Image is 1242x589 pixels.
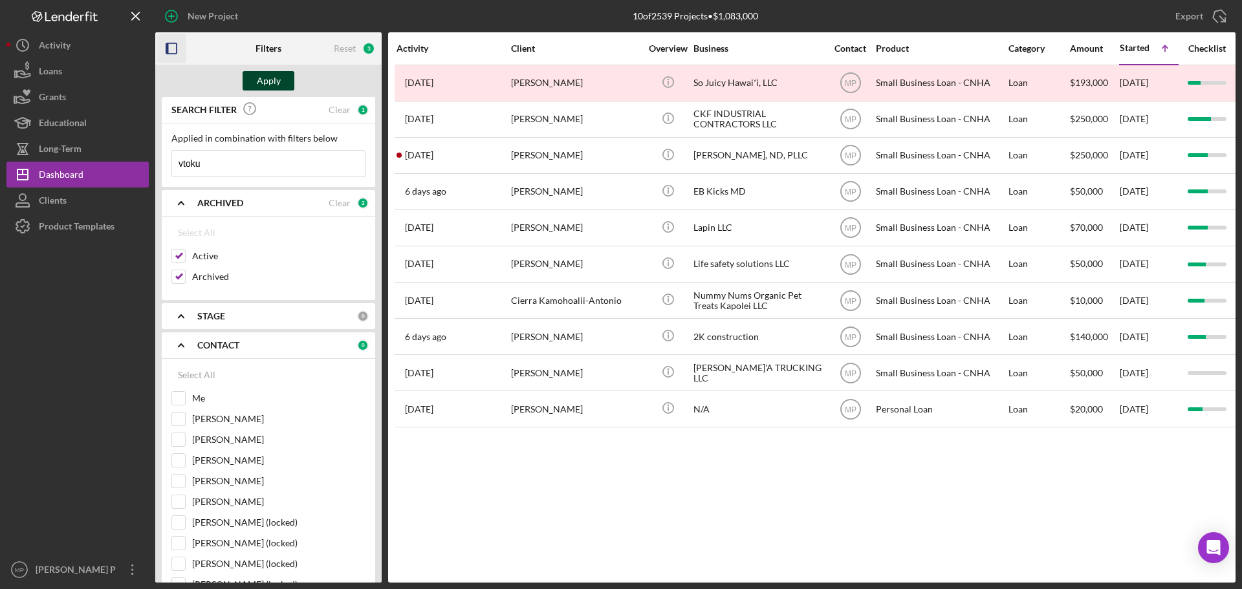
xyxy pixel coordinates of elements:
[6,58,149,84] button: Loans
[1008,43,1069,54] div: Category
[693,247,823,281] div: Life safety solutions LLC
[6,213,149,239] button: Product Templates
[511,319,640,354] div: [PERSON_NAME]
[1008,175,1069,209] div: Loan
[6,32,149,58] button: Activity
[357,197,369,209] div: 2
[876,283,1005,317] div: Small Business Loan - CNHA
[876,356,1005,390] div: Small Business Loan - CNHA
[511,356,640,390] div: [PERSON_NAME]
[1008,138,1069,173] div: Loan
[1120,283,1178,317] div: [DATE]
[6,110,149,136] a: Educational
[1175,3,1203,29] div: Export
[357,310,369,322] div: 0
[192,495,365,508] label: [PERSON_NAME]
[845,224,856,233] text: MP
[1008,356,1069,390] div: Loan
[192,433,365,446] label: [PERSON_NAME]
[511,43,640,54] div: Client
[329,105,351,115] div: Clear
[845,405,856,414] text: MP
[693,283,823,317] div: Nummy Nums Organic Pet Treats Kapolei LLC
[1120,102,1178,136] div: [DATE]
[693,175,823,209] div: EB Kicks MD
[6,162,149,187] button: Dashboard
[192,454,365,467] label: [PERSON_NAME]
[1120,392,1178,426] div: [DATE]
[192,392,365,405] label: Me
[845,332,856,341] text: MP
[1008,283,1069,317] div: Loan
[693,102,823,136] div: CKF INDUSTRIAL CONTRACTORS LLC
[1070,66,1118,100] div: $193,000
[1120,319,1178,354] div: [DATE]
[32,557,116,586] div: [PERSON_NAME] P
[405,78,433,88] time: 2025-05-05 02:16
[405,150,433,160] time: 2025-08-13 02:27
[1120,356,1178,390] div: [DATE]
[1120,43,1149,53] div: Started
[511,211,640,245] div: [PERSON_NAME]
[39,136,82,165] div: Long-Term
[1070,43,1118,54] div: Amount
[6,84,149,110] a: Grants
[876,319,1005,354] div: Small Business Loan - CNHA
[171,220,222,246] button: Select All
[178,362,215,388] div: Select All
[1162,3,1236,29] button: Export
[845,151,856,160] text: MP
[39,187,67,217] div: Clients
[197,340,239,350] b: CONTACT
[155,3,251,29] button: New Project
[6,187,149,213] a: Clients
[1008,102,1069,136] div: Loan
[845,260,856,269] text: MP
[1179,43,1234,54] div: Checklist
[171,133,365,144] div: Applied in combination with filters below
[511,66,640,100] div: [PERSON_NAME]
[511,283,640,317] div: Cierra Kamohoalii-Antonio
[693,356,823,390] div: [PERSON_NAME]'A TRUCKING LLC
[876,392,1005,426] div: Personal Loan
[511,247,640,281] div: [PERSON_NAME]
[845,369,856,378] text: MP
[1120,211,1178,245] div: [DATE]
[15,566,24,573] text: MP
[192,412,365,425] label: [PERSON_NAME]
[1120,138,1178,173] div: [DATE]
[405,222,433,233] time: 2025-08-02 03:19
[39,32,71,61] div: Activity
[693,138,823,173] div: [PERSON_NAME], ND, PLLC
[693,392,823,426] div: N/A
[39,162,83,191] div: Dashboard
[511,102,640,136] div: [PERSON_NAME]
[188,3,238,29] div: New Project
[1070,247,1118,281] div: $50,000
[826,43,875,54] div: Contact
[192,270,365,283] label: Archived
[633,11,758,21] div: 10 of 2539 Projects • $1,083,000
[1120,175,1178,209] div: [DATE]
[511,175,640,209] div: [PERSON_NAME]
[192,250,365,262] label: Active
[39,213,114,242] div: Product Templates
[876,43,1005,54] div: Product
[329,198,351,208] div: Clear
[257,71,281,91] div: Apply
[644,43,692,54] div: Overview
[171,105,237,115] b: SEARCH FILTER
[39,84,66,113] div: Grants
[876,247,1005,281] div: Small Business Loan - CNHA
[243,71,294,91] button: Apply
[1070,211,1118,245] div: $70,000
[397,43,510,54] div: Activity
[256,43,281,54] b: Filters
[845,296,856,305] text: MP
[511,138,640,173] div: [PERSON_NAME]
[693,66,823,100] div: So Juicy Hawaiʻi, LLC
[845,115,856,124] text: MP
[178,220,215,246] div: Select All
